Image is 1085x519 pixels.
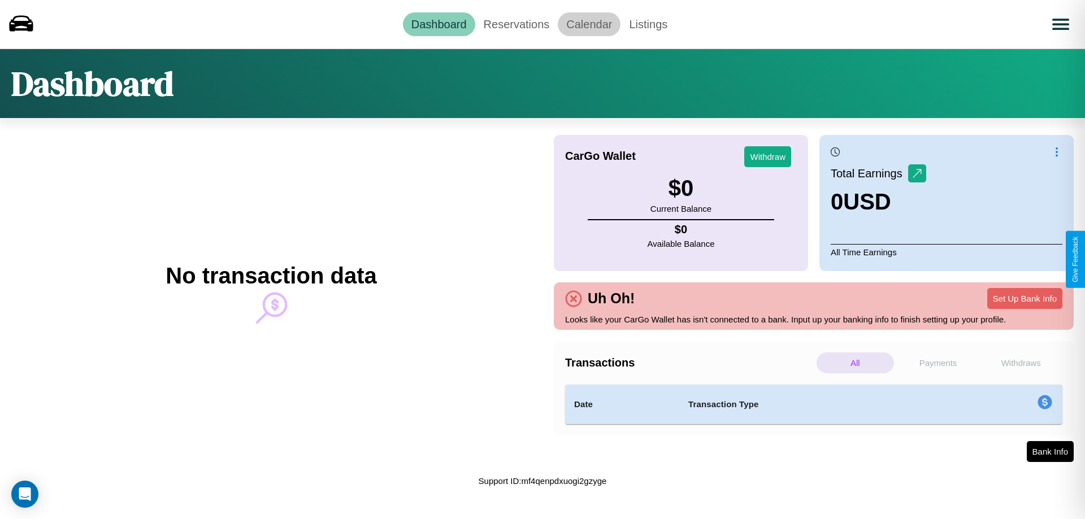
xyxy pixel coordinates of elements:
p: Support ID: mf4qenpdxuogi2gzyge [479,473,607,489]
div: Give Feedback [1071,237,1079,282]
button: Set Up Bank Info [987,288,1062,309]
button: Open menu [1045,8,1077,40]
table: simple table [565,385,1062,424]
p: Current Balance [650,201,711,216]
p: Total Earnings [831,163,908,184]
h4: Date [574,398,670,411]
h2: No transaction data [166,263,376,289]
h4: CarGo Wallet [565,150,636,163]
h1: Dashboard [11,60,173,107]
p: Looks like your CarGo Wallet has isn't connected to a bank. Input up your banking info to finish ... [565,312,1062,327]
a: Listings [620,12,676,36]
button: Withdraw [744,146,791,167]
h4: Uh Oh! [582,290,640,307]
p: Available Balance [648,236,715,251]
a: Calendar [558,12,620,36]
a: Dashboard [403,12,475,36]
p: All [817,352,894,373]
p: All Time Earnings [831,244,1062,260]
h4: Transaction Type [688,398,945,411]
div: Open Intercom Messenger [11,481,38,508]
a: Reservations [475,12,558,36]
h3: $ 0 [650,176,711,201]
p: Withdraws [982,352,1060,373]
p: Payments [900,352,977,373]
button: Bank Info [1027,441,1074,462]
h3: 0 USD [831,189,926,215]
h4: Transactions [565,356,814,369]
h4: $ 0 [648,223,715,236]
